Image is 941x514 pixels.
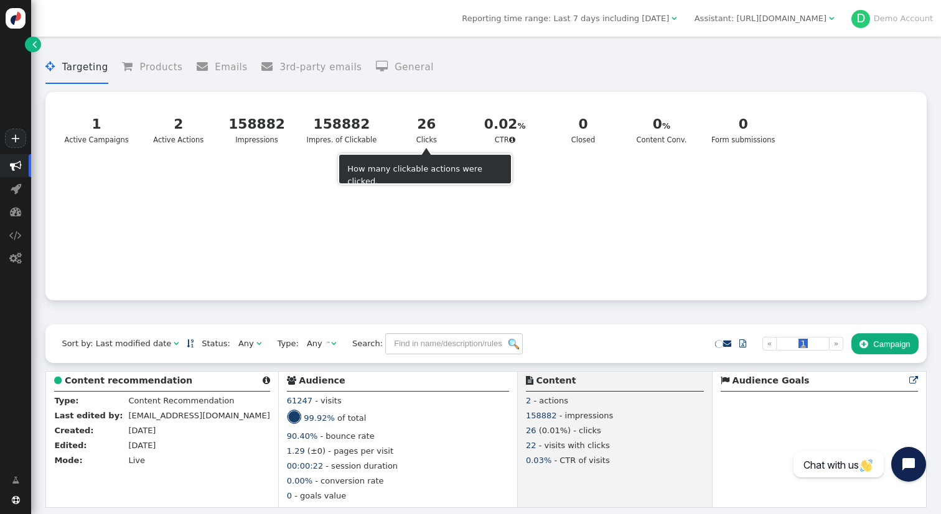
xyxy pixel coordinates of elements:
[128,456,145,465] span: Live
[526,396,531,405] span: 2
[228,487,278,500] a: Send stat.
[128,396,234,405] span: Content Recommendation
[721,376,729,385] span: 
[695,12,826,25] div: Assistant: [URL][DOMAIN_NAME]
[238,337,254,350] div: Any
[462,14,669,23] span: Reporting time range: Last 7 days including [DATE]
[143,108,214,153] a: 2Active Actions
[263,376,270,385] span: 
[64,487,90,500] a: Edit
[287,396,312,405] span: 61247
[4,470,27,491] a: 
[12,496,20,504] span: 
[320,431,374,441] span: - bounce rate
[526,456,551,465] span: 0.03%
[851,10,870,29] div: D
[539,441,610,450] span: - visits with clicks
[739,339,746,347] span: 
[307,337,322,350] div: Any
[106,487,113,500] span: 
[573,426,601,435] span: - clicks
[548,108,619,153] a: 0Closed
[57,108,136,153] a: 1Active Campaigns
[337,413,366,423] span: of total
[762,337,777,351] a: «
[299,375,345,385] b: Audience
[10,160,22,172] span: 
[526,376,533,385] span: 
[194,337,230,350] span: Status:
[64,489,72,497] span: 
[128,426,156,435] span: [DATE]
[269,337,299,350] span: Type:
[723,339,731,347] span: 
[287,376,296,385] span: 
[128,441,156,450] span: [DATE]
[65,114,129,145] div: Active Campaigns
[5,129,26,148] a: +
[559,411,614,420] span: - impressions
[376,51,434,84] li: General
[54,376,62,385] span: 
[228,489,236,497] span: 
[859,339,868,349] span: 
[555,114,612,135] div: 0
[228,114,286,135] div: 158882
[10,206,22,218] span: 
[192,489,200,497] span: 
[221,108,292,153] a: 158882Impressions
[829,337,843,351] a: »
[731,333,754,354] a: 
[6,8,26,29] img: logo-icon.svg
[9,252,22,264] span: 
[150,114,207,145] div: Active Actions
[331,339,336,347] span: 
[325,461,398,470] span: - session duration
[62,337,171,350] div: Sort by: Last modified date
[526,441,536,450] span: 22
[626,108,697,153] a: 0Content Conv.
[228,489,278,498] span: Send stat.
[9,229,22,241] span: 
[526,426,536,435] span: 26
[633,114,690,145] div: Content Conv.
[54,441,87,450] b: Edited:
[555,114,612,145] div: Closed
[25,37,40,52] a: 
[49,485,60,501] span: 
[508,339,519,349] img: icon_search.png
[287,446,305,456] span: 1.29
[398,114,456,145] div: Clicks
[711,114,775,135] div: 0
[287,431,318,441] span: 90.40%
[65,375,192,385] b: Content recommendation
[376,61,395,72] span: 
[122,51,182,84] li: Products
[32,38,37,50] span: 
[11,183,21,195] span: 
[325,341,331,347] img: loading.gif
[526,411,557,420] span: 158882
[398,114,456,135] div: 26
[187,339,194,348] a: 
[307,114,377,135] div: 158882
[347,163,503,175] div: How many clickable actions were clicked.
[197,61,215,72] span: 
[798,339,807,348] span: 1
[12,474,19,487] span: 
[469,108,540,153] a: 0.02CTR
[909,375,918,385] a: 
[299,108,384,153] a: 158882Impres. of Clickable
[315,396,341,405] span: - visits
[192,489,221,498] span: Copy
[391,108,462,153] a: 26Clicks
[344,339,383,348] span: Search:
[672,14,676,22] span: 
[65,114,129,135] div: 1
[554,456,609,465] span: - CTR of visits
[533,396,568,405] span: - actions
[45,51,108,84] li: Targeting
[54,396,78,405] b: Type:
[128,411,269,420] span: [EMAIL_ADDRESS][DOMAIN_NAME]
[851,14,933,23] a: DDemo Account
